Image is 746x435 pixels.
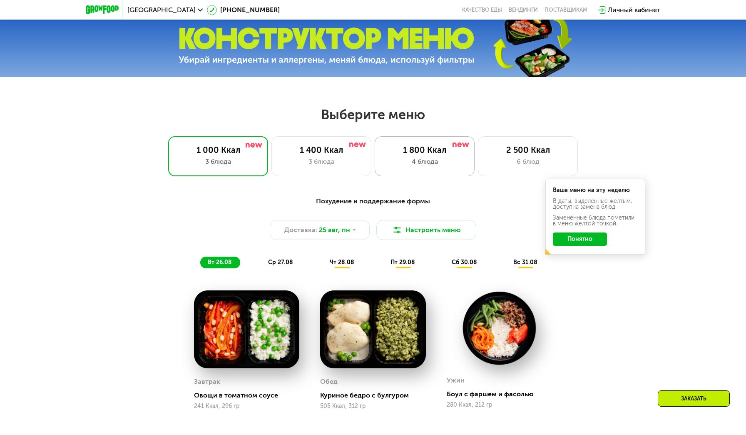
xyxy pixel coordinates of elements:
[376,220,476,240] button: Настроить меню
[658,390,730,407] div: Заказать
[268,259,293,266] span: ср 27.08
[177,145,259,155] div: 1 000 Ккал
[447,390,559,398] div: Боул с фаршем и фасолью
[608,5,660,15] div: Личный кабинет
[127,7,196,13] span: [GEOGRAPHIC_DATA]
[330,259,354,266] span: чт 28.08
[177,157,259,167] div: 3 блюда
[194,403,299,410] div: 241 Ккал, 296 гр
[208,259,232,266] span: вт 26.08
[553,187,638,193] div: Ваше меню на эту неделю
[383,157,466,167] div: 4 блюда
[284,225,317,235] span: Доставка:
[553,232,607,246] button: Понятно
[383,145,466,155] div: 1 800 Ккал
[280,145,363,155] div: 1 400 Ккал
[513,259,537,266] span: вс 31.08
[127,196,619,207] div: Похудение и поддержание формы
[447,374,465,387] div: Ужин
[320,375,338,388] div: Обед
[553,198,638,210] div: В даты, выделенные желтым, доступна замена блюд.
[487,145,569,155] div: 2 500 Ккал
[452,259,477,266] span: сб 30.08
[320,391,432,400] div: Куриное бедро с булгуром
[27,106,719,123] h2: Выберите меню
[280,157,363,167] div: 3 блюда
[194,375,220,388] div: Завтрак
[319,225,350,235] span: 25 авг, пн
[207,5,280,15] a: [PHONE_NUMBER]
[320,403,425,410] div: 505 Ккал, 312 гр
[545,7,587,13] div: поставщикам
[553,215,638,227] div: Заменённые блюда пометили в меню жёлтой точкой.
[509,7,538,13] a: Вендинги
[194,391,306,400] div: Овощи в томатном соусе
[462,7,502,13] a: Качество еды
[487,157,569,167] div: 6 блюд
[447,402,552,408] div: 280 Ккал, 212 гр
[390,259,415,266] span: пт 29.08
